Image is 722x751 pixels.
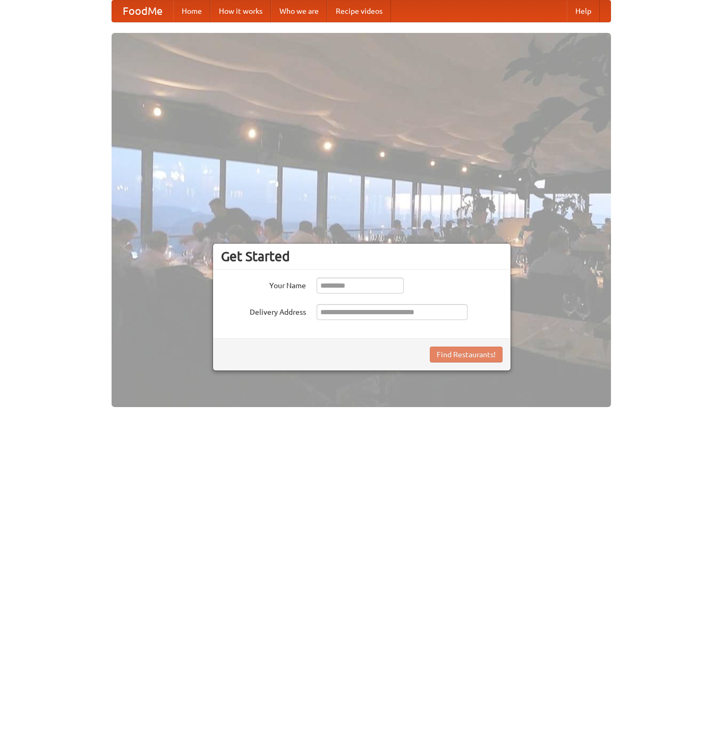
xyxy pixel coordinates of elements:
[430,347,503,362] button: Find Restaurants!
[173,1,210,22] a: Home
[567,1,600,22] a: Help
[221,248,503,264] h3: Get Started
[271,1,327,22] a: Who we are
[112,1,173,22] a: FoodMe
[221,304,306,317] label: Delivery Address
[327,1,391,22] a: Recipe videos
[221,278,306,291] label: Your Name
[210,1,271,22] a: How it works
